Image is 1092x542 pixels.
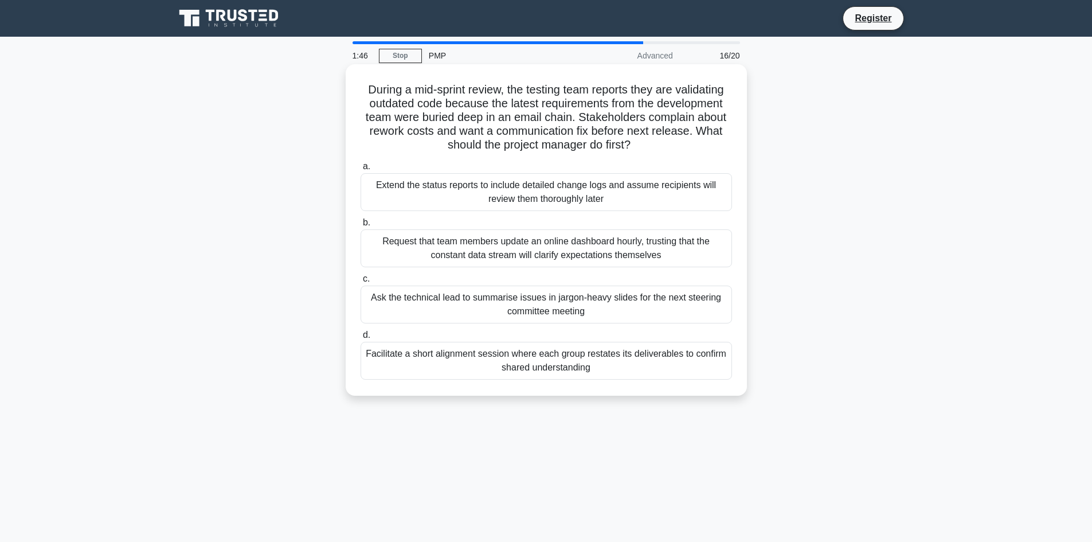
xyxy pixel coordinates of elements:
[359,83,733,153] h5: During a mid-sprint review, the testing team reports they are validating outdated code because th...
[361,173,732,211] div: Extend the status reports to include detailed change logs and assume recipients will review them ...
[848,11,898,25] a: Register
[422,44,580,67] div: PMP
[363,274,370,283] span: c.
[379,49,422,63] a: Stop
[680,44,747,67] div: 16/20
[361,229,732,267] div: Request that team members update an online dashboard hourly, trusting that the constant data stre...
[363,330,370,340] span: d.
[346,44,379,67] div: 1:46
[363,161,370,171] span: a.
[361,286,732,323] div: Ask the technical lead to summarise issues in jargon-heavy slides for the next steering committee...
[580,44,680,67] div: Advanced
[361,342,732,380] div: Facilitate a short alignment session where each group restates its deliverables to confirm shared...
[363,217,370,227] span: b.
